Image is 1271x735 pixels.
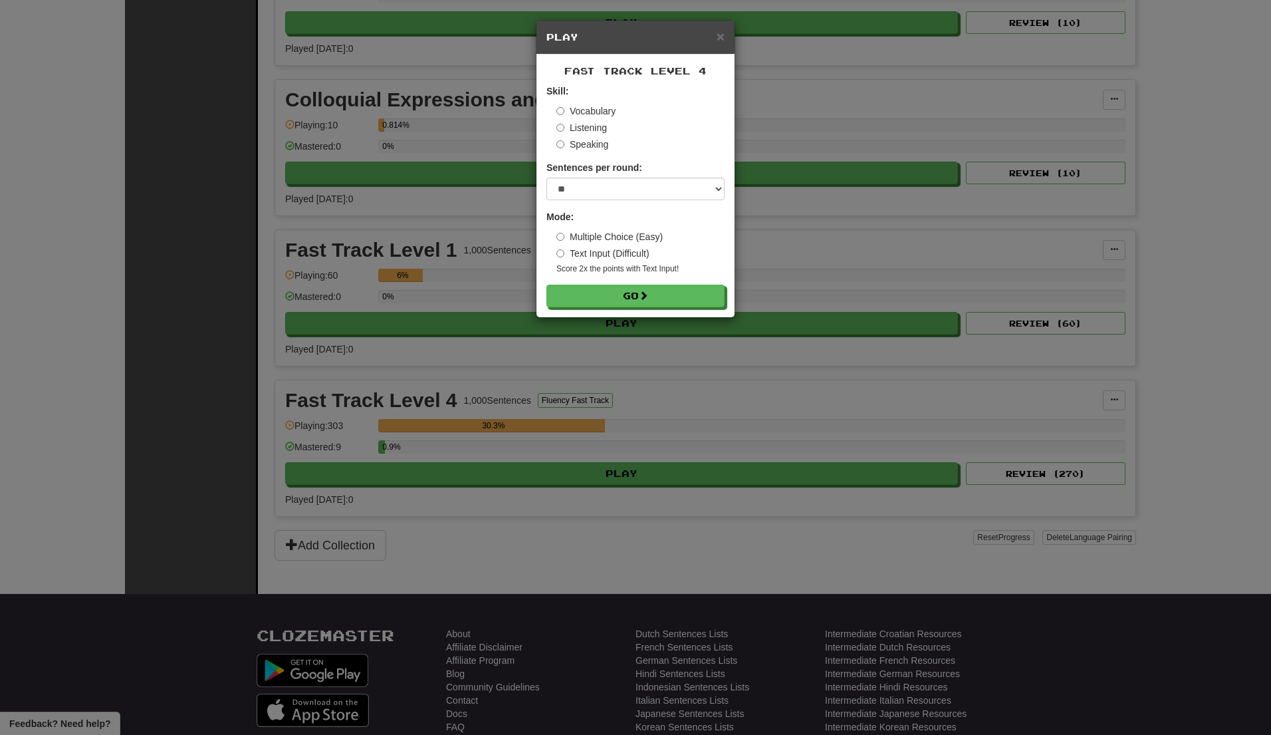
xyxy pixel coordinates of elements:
[546,285,725,307] button: Go
[546,31,725,44] h5: Play
[556,138,608,151] label: Speaking
[556,263,725,275] small: Score 2x the points with Text Input !
[564,65,707,76] span: Fast Track Level 4
[556,247,649,260] label: Text Input (Difficult)
[556,233,564,241] input: Multiple Choice (Easy)
[556,230,663,243] label: Multiple Choice (Easy)
[556,107,564,115] input: Vocabulary
[546,212,574,222] strong: Mode:
[556,124,564,132] input: Listening
[717,29,725,44] span: ×
[546,161,642,174] label: Sentences per round:
[556,140,564,148] input: Speaking
[717,29,725,43] button: Close
[556,104,616,118] label: Vocabulary
[546,86,568,96] strong: Skill:
[556,121,607,134] label: Listening
[556,249,564,257] input: Text Input (Difficult)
